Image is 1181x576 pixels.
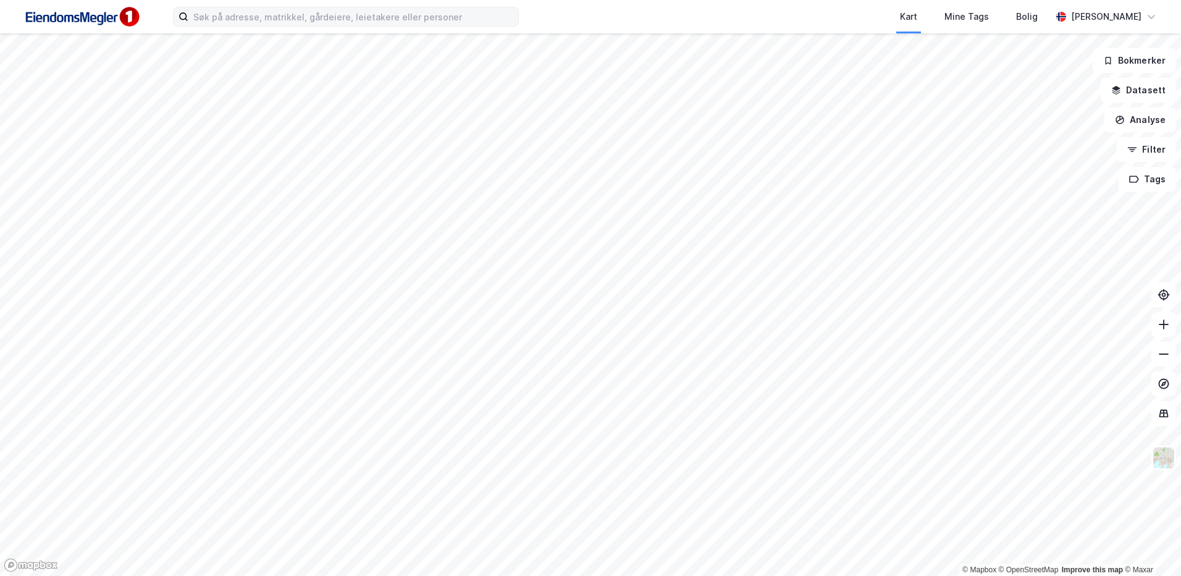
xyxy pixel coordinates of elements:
[1071,9,1141,24] div: [PERSON_NAME]
[188,7,518,26] input: Søk på adresse, matrikkel, gårdeiere, leietakere eller personer
[4,558,58,572] a: Mapbox homepage
[962,565,996,574] a: Mapbox
[1117,137,1176,162] button: Filter
[1119,517,1181,576] iframe: Chat Widget
[900,9,917,24] div: Kart
[1062,565,1123,574] a: Improve this map
[1104,108,1176,132] button: Analyse
[999,565,1059,574] a: OpenStreetMap
[1119,517,1181,576] div: Kontrollprogram for chat
[1152,446,1175,470] img: Z
[944,9,989,24] div: Mine Tags
[20,3,143,31] img: F4PB6Px+NJ5v8B7XTbfpPpyloAAAAASUVORK5CYII=
[1016,9,1038,24] div: Bolig
[1119,167,1176,192] button: Tags
[1093,48,1176,73] button: Bokmerker
[1101,78,1176,103] button: Datasett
